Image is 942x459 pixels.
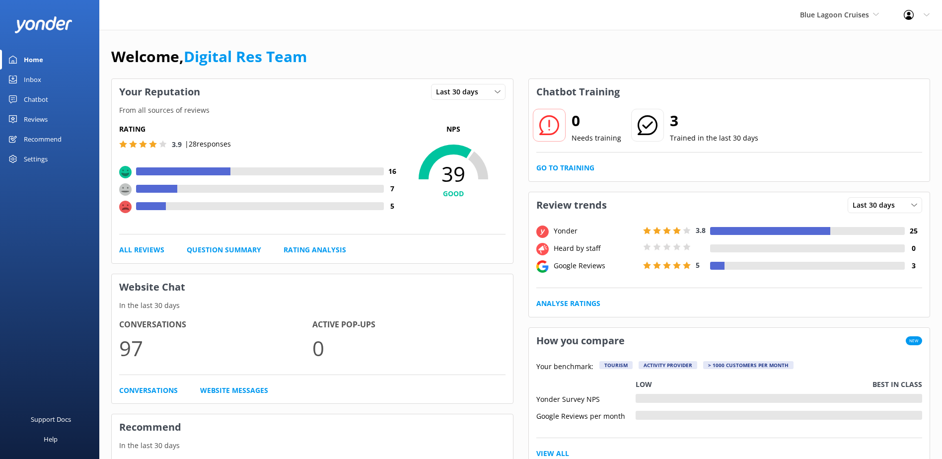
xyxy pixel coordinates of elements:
[24,89,48,109] div: Chatbot
[187,244,261,255] a: Question Summary
[536,411,636,420] div: Google Reviews per month
[529,328,632,354] h3: How you compare
[551,226,641,236] div: Yonder
[24,149,48,169] div: Settings
[384,201,401,212] h4: 5
[112,105,513,116] p: From all sources of reviews
[536,361,593,373] p: Your benchmark:
[572,109,621,133] h2: 0
[172,140,182,149] span: 3.9
[200,385,268,396] a: Website Messages
[119,385,178,396] a: Conversations
[384,183,401,194] h4: 7
[112,300,513,311] p: In the last 30 days
[384,166,401,177] h4: 16
[696,260,700,270] span: 5
[536,394,636,403] div: Yonder Survey NPS
[184,46,307,67] a: Digital Res Team
[636,379,652,390] p: Low
[284,244,346,255] a: Rating Analysis
[312,331,506,365] p: 0
[436,86,484,97] span: Last 30 days
[15,16,72,33] img: yonder-white-logo.png
[529,192,614,218] h3: Review trends
[119,244,164,255] a: All Reviews
[119,331,312,365] p: 97
[31,409,71,429] div: Support Docs
[905,260,922,271] h4: 3
[401,161,506,186] span: 39
[24,70,41,89] div: Inbox
[551,243,641,254] div: Heard by staff
[312,318,506,331] h4: Active Pop-ups
[800,10,869,19] span: Blue Lagoon Cruises
[111,45,307,69] h1: Welcome,
[905,243,922,254] h4: 0
[112,414,513,440] h3: Recommend
[529,79,627,105] h3: Chatbot Training
[185,139,231,150] p: | 28 responses
[872,379,922,390] p: Best in class
[401,124,506,135] p: NPS
[24,129,62,149] div: Recommend
[551,260,641,271] div: Google Reviews
[112,274,513,300] h3: Website Chat
[24,50,43,70] div: Home
[119,318,312,331] h4: Conversations
[572,133,621,144] p: Needs training
[536,298,600,309] a: Analyse Ratings
[906,336,922,345] span: New
[112,440,513,451] p: In the last 30 days
[401,188,506,199] h4: GOOD
[670,133,758,144] p: Trained in the last 30 days
[639,361,697,369] div: Activity Provider
[119,124,401,135] h5: Rating
[24,109,48,129] div: Reviews
[853,200,901,211] span: Last 30 days
[44,429,58,449] div: Help
[112,79,208,105] h3: Your Reputation
[536,162,594,173] a: Go to Training
[696,226,706,235] span: 3.8
[599,361,633,369] div: Tourism
[536,448,569,459] a: View All
[905,226,922,236] h4: 25
[670,109,758,133] h2: 3
[703,361,794,369] div: > 1000 customers per month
